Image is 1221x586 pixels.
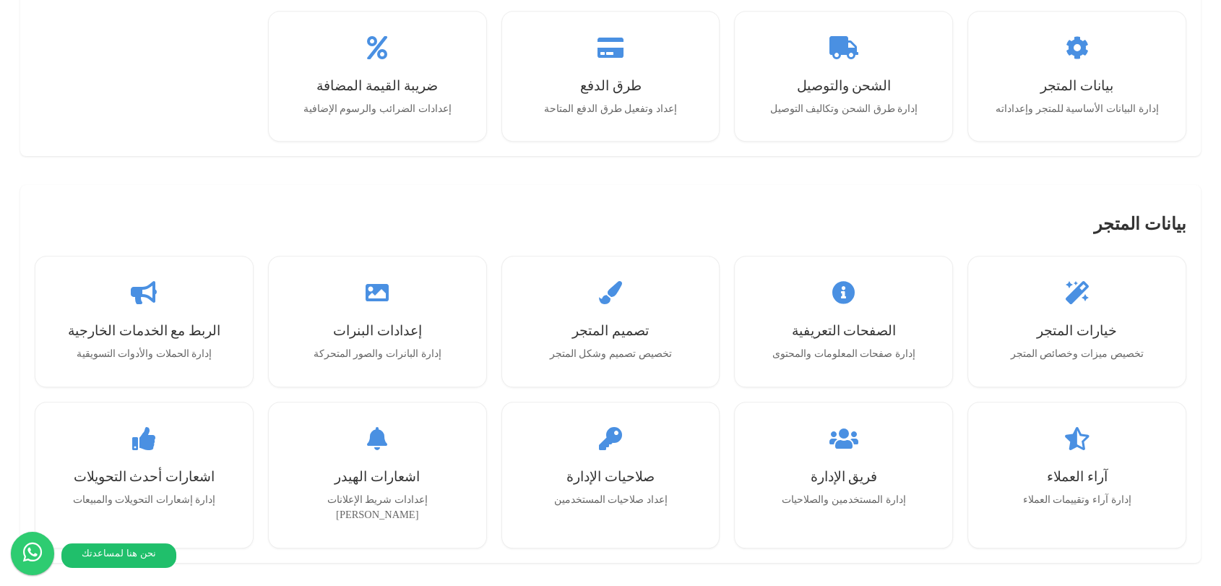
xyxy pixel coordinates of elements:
h3: خيارات المتجر [993,322,1161,339]
a: ضريبة القيمة المضافةإعدادات الضرائب والرسوم الإضافية [279,22,476,132]
h3: طرق الدفع [527,77,695,94]
p: تخصيص تصميم وشكل المتجر [527,346,695,362]
p: إدارة المستخدمين والصلاحيات [759,492,928,508]
a: آراء العملاءإدارة آراء وتقييمات العملاء [978,413,1175,522]
p: إدارة البانرات والصور المتحركة [293,346,462,362]
h3: بيانات المتجر [993,77,1161,94]
p: إعدادات شريط الإعلانات [PERSON_NAME] [293,492,462,523]
h2: بيانات المتجر [35,214,1186,241]
p: إدارة البيانات الأساسية للمتجر وإعداداته [993,101,1161,117]
p: إدارة آراء وتقييمات العملاء [993,492,1161,508]
h3: اشعارات أحدث التحويلات [60,468,228,485]
h3: الصفحات التعريفية [759,322,928,339]
a: طرق الدفعإعداد وتفعيل طرق الدفع المتاحة [512,22,709,132]
a: الصفحات التعريفيةإدارة صفحات المعلومات والمحتوى [745,267,942,376]
h3: الشحن والتوصيل [759,77,928,94]
h3: آراء العملاء [993,468,1161,485]
h3: اشعارات الهيدر [293,468,462,485]
p: إدارة الحملات والأدوات التسويقية [60,346,228,362]
p: إدارة طرق الشحن وتكاليف التوصيل [759,101,928,117]
p: إدارة إشعارات التحويلات والمبيعات [60,492,228,508]
a: إعدادات البنراتإدارة البانرات والصور المتحركة [279,267,476,376]
a: بيانات المتجرإدارة البيانات الأساسية للمتجر وإعداداته [978,22,1175,132]
a: فريق الإدارةإدارة المستخدمين والصلاحيات [745,413,942,522]
a: اشعارات أحدث التحويلاتإدارة إشعارات التحويلات والمبيعات [46,413,243,522]
a: تصميم المتجرتخصيص تصميم وشكل المتجر [512,267,709,376]
h3: صلاحيات الإدارة [527,468,695,485]
h3: الربط مع الخدمات الخارجية [60,322,228,339]
a: صلاحيات الإدارةإعداد صلاحيات المستخدمين [512,413,709,522]
p: إعداد صلاحيات المستخدمين [527,492,695,508]
p: إعدادات الضرائب والرسوم الإضافية [293,101,462,117]
a: خيارات المتجرتخصيص ميزات وخصائص المتجر [978,267,1175,376]
a: اشعارات الهيدرإعدادات شريط الإعلانات [PERSON_NAME] [279,413,476,538]
h3: إعدادات البنرات [293,322,462,339]
h3: فريق الإدارة [759,468,928,485]
a: الشحن والتوصيلإدارة طرق الشحن وتكاليف التوصيل [745,22,942,132]
h3: ضريبة القيمة المضافة [293,77,462,94]
p: تخصيص ميزات وخصائص المتجر [993,346,1161,362]
p: إدارة صفحات المعلومات والمحتوى [759,346,928,362]
h3: تصميم المتجر [527,322,695,339]
a: الربط مع الخدمات الخارجيةإدارة الحملات والأدوات التسويقية [46,267,243,376]
p: إعداد وتفعيل طرق الدفع المتاحة [527,101,695,117]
